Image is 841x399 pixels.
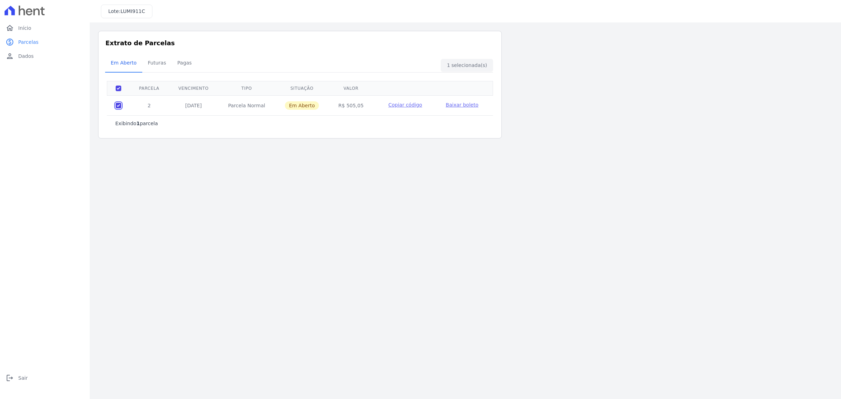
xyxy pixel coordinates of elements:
[382,101,429,108] button: Copiar código
[3,49,87,63] a: personDados
[115,120,158,127] p: Exibindo parcela
[18,39,39,46] span: Parcelas
[130,95,169,115] td: 2
[105,54,142,73] a: Em Aberto
[18,374,28,381] span: Sair
[218,95,275,115] td: Parcela Normal
[6,38,14,46] i: paid
[6,374,14,382] i: logout
[108,8,145,15] h3: Lote:
[142,54,172,73] a: Futuras
[329,95,373,115] td: R$ 505,05
[105,38,494,48] h3: Extrato de Parcelas
[130,81,169,95] th: Parcela
[446,102,478,108] span: Baixar boleto
[3,21,87,35] a: homeInício
[121,8,145,14] span: LUMI911C
[169,81,218,95] th: Vencimento
[3,371,87,385] a: logoutSair
[172,54,197,73] a: Pagas
[169,95,218,115] td: [DATE]
[285,101,319,110] span: Em Aberto
[446,101,478,108] a: Baixar boleto
[6,24,14,32] i: home
[388,102,422,108] span: Copiar código
[18,25,31,32] span: Início
[136,121,140,126] b: 1
[107,56,141,70] span: Em Aberto
[6,52,14,60] i: person
[173,56,196,70] span: Pagas
[144,56,170,70] span: Futuras
[329,81,373,95] th: Valor
[275,81,329,95] th: Situação
[18,53,34,60] span: Dados
[3,35,87,49] a: paidParcelas
[218,81,275,95] th: Tipo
